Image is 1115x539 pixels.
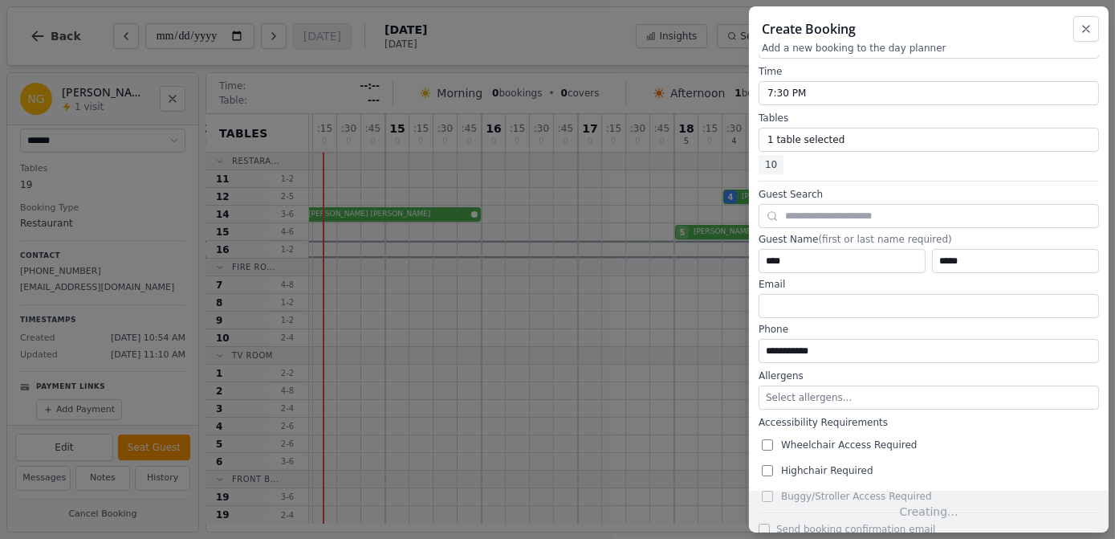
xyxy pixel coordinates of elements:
span: (first or last name required) [818,234,951,245]
span: Highchair Required [781,464,873,477]
label: Allergens [759,370,1099,382]
span: Select allergens... [766,392,852,403]
label: Email [759,278,1099,291]
span: Wheelchair Access Required [781,439,918,451]
p: Add a new booking to the day planner [762,42,1096,55]
button: 1 table selected [759,128,1099,152]
h2: Create Booking [762,19,1096,39]
button: Creating... [749,491,1109,533]
label: Phone [759,323,1099,336]
span: Buggy/Stroller Access Required [781,490,932,503]
button: Select allergens... [759,386,1099,410]
button: 7:30 PM [759,81,1099,105]
input: Highchair Required [762,465,773,476]
label: Accessibility Requirements [759,416,1099,429]
label: Guest Search [759,188,1099,201]
span: 10 [759,155,783,174]
label: Tables [759,112,1099,125]
label: Time [759,65,1099,78]
label: Guest Name [759,233,1099,246]
input: Wheelchair Access Required [762,439,773,451]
